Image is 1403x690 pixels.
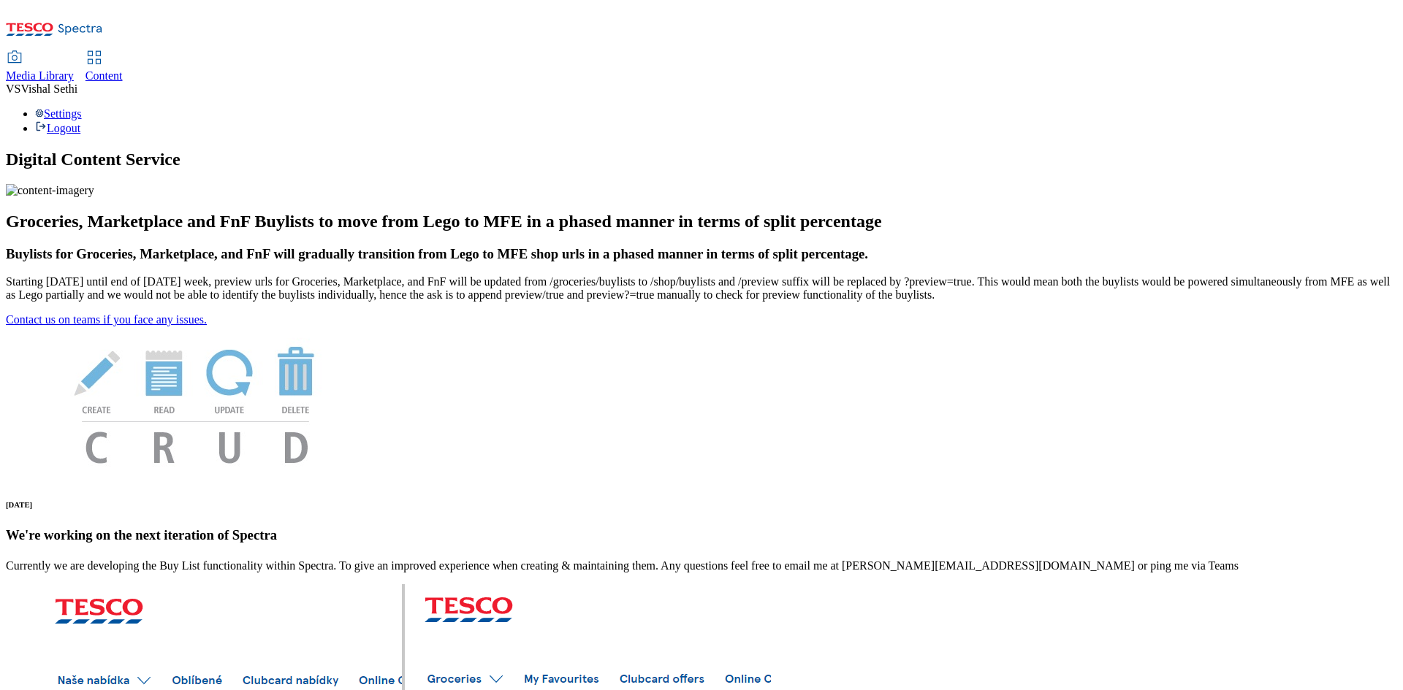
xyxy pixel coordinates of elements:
[35,122,80,134] a: Logout
[6,559,1397,572] p: Currently we are developing the Buy List functionality within Spectra. To give an improved experi...
[6,150,1397,169] h1: Digital Content Service
[6,527,1397,543] h3: We're working on the next iteration of Spectra
[35,107,82,120] a: Settings
[6,275,1397,302] p: Starting [DATE] until end of [DATE] week, preview urls for Groceries, Marketplace, and FnF will b...
[6,52,74,83] a: Media Library
[85,52,123,83] a: Content
[6,500,1397,509] h6: [DATE]
[6,83,20,95] span: VS
[20,83,77,95] span: Vishal Sethi
[6,69,74,82] span: Media Library
[6,313,207,326] a: Contact us on teams if you face any issues.
[85,69,123,82] span: Content
[6,326,386,479] img: News Image
[6,246,1397,262] h3: Buylists for Groceries, Marketplace, and FnF will gradually transition from Lego to MFE shop urls...
[6,212,1397,231] h2: Groceries, Marketplace and FnF Buylists to move from Lego to MFE in a phased manner in terms of s...
[6,184,94,197] img: content-imagery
